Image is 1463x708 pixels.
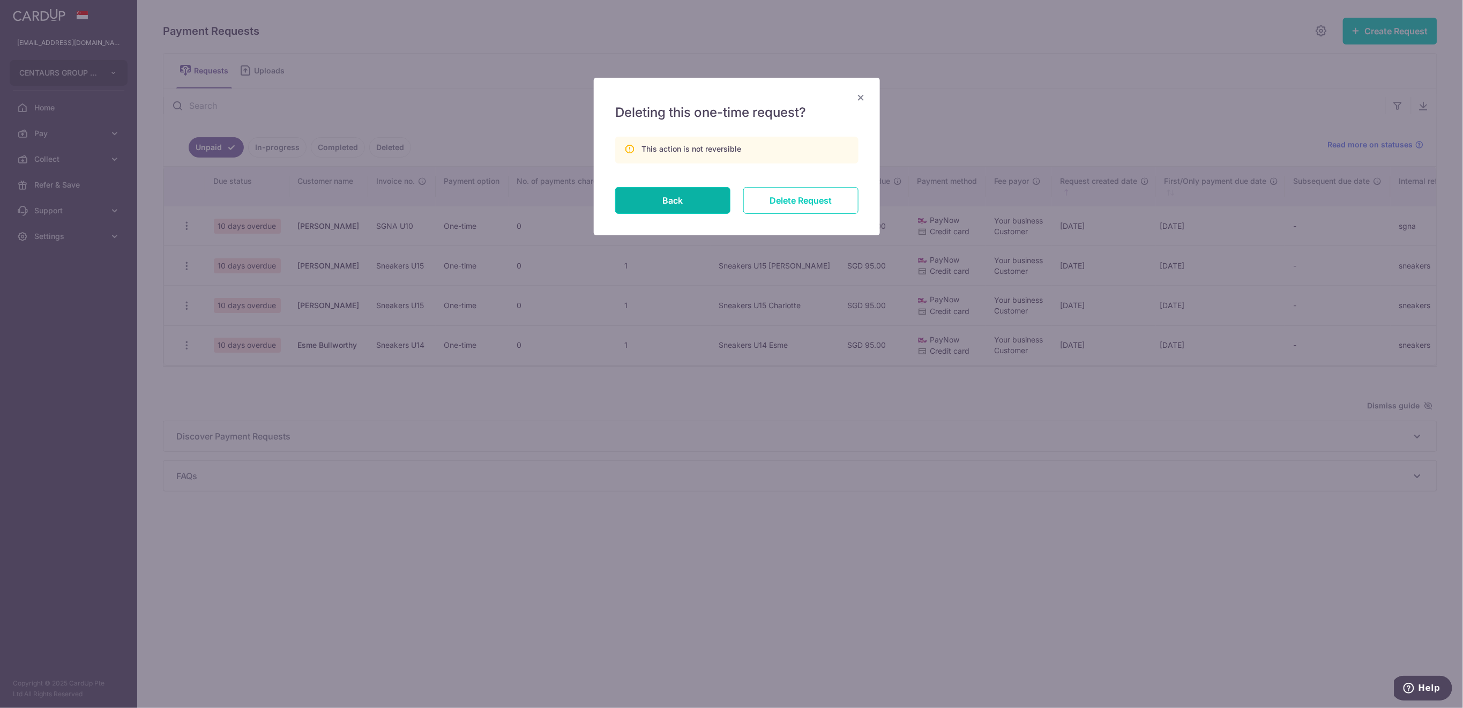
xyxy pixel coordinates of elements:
[743,187,859,214] input: Delete Request
[1394,676,1452,703] iframe: Opens a widget where you can find more information
[856,89,865,105] span: ×
[615,187,730,214] button: Back
[615,105,859,121] h5: Deleting this one-time request?
[641,144,741,154] div: This action is not reversible
[24,8,46,17] span: Help
[854,91,867,103] button: Close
